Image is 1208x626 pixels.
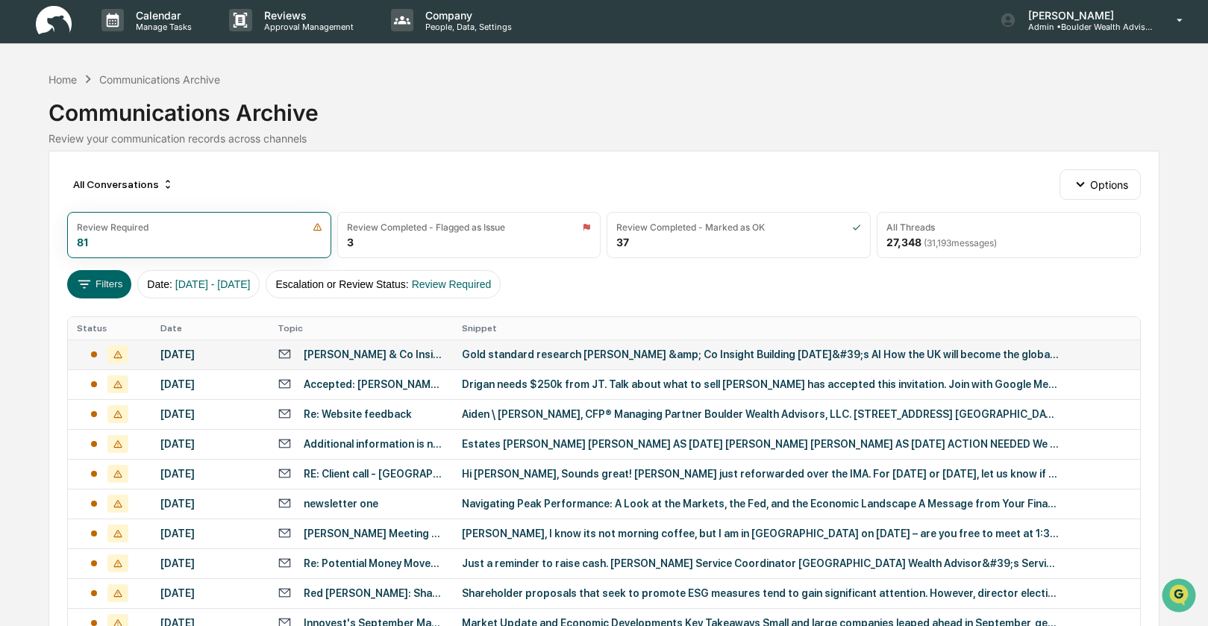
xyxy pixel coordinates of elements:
img: icon [582,222,591,232]
div: [PERSON_NAME] & Co Insight - Building [PERSON_NAME]’s AI [304,348,444,360]
span: Review Required [412,278,492,290]
p: Calendar [124,9,199,22]
span: Preclearance [30,188,96,203]
div: newsletter one [304,498,378,510]
div: [DATE] [160,438,260,450]
button: Start new chat [254,119,272,137]
p: How can we help? [15,31,272,55]
div: 27,348 [886,236,997,248]
div: We're available if you need us! [51,129,189,141]
button: Options [1060,169,1141,199]
a: 🗄️Attestations [102,182,191,209]
div: Review your communication records across channels [48,132,1160,145]
div: [DATE] [160,468,260,480]
img: 1746055101610-c473b297-6a78-478c-a979-82029cc54cd1 [15,114,42,141]
p: People, Data, Settings [413,22,519,32]
div: Review Completed - Marked as OK [616,222,765,233]
div: All Conversations [67,172,180,196]
th: Date [151,317,269,339]
div: Start new chat [51,114,245,129]
div: Aiden \ [PERSON_NAME], CFP® Managing Partner Boulder Wealth Advisors, LLC. [STREET_ADDRESS] [GEOG... [462,408,1059,420]
div: 3 [347,236,354,248]
p: Reviews [252,9,361,22]
div: [DATE] [160,378,260,390]
span: Attestations [123,188,185,203]
th: Status [68,317,151,339]
div: [DATE] [160,528,260,539]
span: ( 31,193 messages) [924,237,997,248]
div: All Threads [886,222,935,233]
span: Pylon [148,253,181,264]
th: Snippet [453,317,1140,339]
div: 🗄️ [108,190,120,201]
div: 37 [616,236,629,248]
div: Communications Archive [99,73,220,86]
div: RE: Client call - [GEOGRAPHIC_DATA] Wealth Advisors [DATE] or [DATE] [304,468,444,480]
div: [PERSON_NAME], I know its not morning coffee, but I am in [GEOGRAPHIC_DATA] on [DATE] – are you f... [462,528,1059,539]
div: Review Required [77,222,148,233]
div: [DATE] [160,348,260,360]
div: [PERSON_NAME] Meeting - [DATE]? [304,528,444,539]
p: Approval Management [252,22,361,32]
p: Manage Tasks [124,22,199,32]
p: [PERSON_NAME] [1016,9,1155,22]
div: Review Completed - Flagged as Issue [347,222,505,233]
div: 🔎 [15,218,27,230]
div: 81 [77,236,88,248]
div: Additional information is needed for Request ID IN-1146948 [304,438,444,450]
div: Accepted: [PERSON_NAME] needs $250k from JT. Talk about what to sell @ [DATE] 11am - 11:30am (MDT... [304,378,444,390]
div: Re: Website feedback [304,408,412,420]
div: Just a reminder to raise cash. [PERSON_NAME] Service Coordinator [GEOGRAPHIC_DATA] Wealth Advisor... [462,557,1059,569]
img: icon [313,222,322,232]
img: icon [852,222,861,232]
div: 🖐️ [15,190,27,201]
div: [DATE] [160,498,260,510]
div: [DATE] [160,408,260,420]
p: Company [413,9,519,22]
div: Estates [PERSON_NAME] [PERSON_NAME] AS [DATE] [PERSON_NAME] [PERSON_NAME] AS [DATE] ACTION NEEDED... [462,438,1059,450]
span: [DATE] - [DATE] [175,278,251,290]
button: Escalation or Review Status:Review Required [266,270,501,298]
span: Data Lookup [30,216,94,231]
a: Powered byPylon [105,252,181,264]
div: [DATE] [160,557,260,569]
img: logo [36,6,72,35]
div: Navigating Peak Performance: A Look at the Markets, the Fed, and the Economic Landscape A Message... [462,498,1059,510]
a: 🖐️Preclearance [9,182,102,209]
div: [DATE] [160,587,260,599]
div: Gold standard research [PERSON_NAME] &amp; Co Insight Building [DATE]&#39;s AI How the UK will be... [462,348,1059,360]
button: Date:[DATE] - [DATE] [137,270,260,298]
a: 🔎Data Lookup [9,210,100,237]
div: Drigan needs $250k from JT. Talk about what to sell [PERSON_NAME] has accepted this invitation. J... [462,378,1059,390]
th: Topic [269,317,453,339]
iframe: Open customer support [1160,577,1201,617]
div: Home [48,73,77,86]
div: Shareholder proposals that seek to promote ESG measures tend to gain significant attention. Howev... [462,587,1059,599]
div: Re: Potential Money Movement Failure-[PERSON_NAME] [304,557,444,569]
p: Admin • Boulder Wealth Advisors [1016,22,1155,32]
div: Communications Archive [48,87,1160,126]
button: Filters [67,270,132,298]
div: Hi [PERSON_NAME], Sounds great! [PERSON_NAME] just reforwarded over the IMA. For [DATE] or [DATE]... [462,468,1059,480]
div: Red [PERSON_NAME]: Shareholder Proposals and Director Elections [304,587,444,599]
